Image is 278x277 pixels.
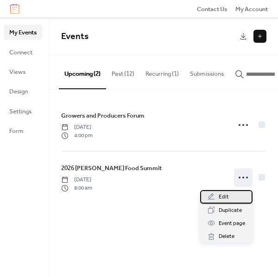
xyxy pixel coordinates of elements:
span: Design [9,87,28,96]
button: Past (12) [106,55,140,88]
span: Settings [9,107,32,116]
a: Views [4,64,42,79]
span: Duplicate [219,206,242,215]
a: 2026 [PERSON_NAME] Food Summit [61,163,162,173]
button: Submissions [184,55,229,88]
span: Views [9,67,25,77]
span: [DATE] [61,123,93,132]
a: Growers and Producers Forum [61,111,145,121]
span: 8:00 am [61,184,92,192]
a: Form [4,123,42,138]
button: Recurring (1) [140,55,184,88]
span: Form [9,126,24,136]
a: My Account [235,4,268,13]
a: Settings [4,104,42,119]
a: Design [4,84,42,99]
img: logo [10,4,19,14]
span: Edit [219,192,229,202]
span: Contact Us [197,5,227,14]
span: My Account [235,5,268,14]
span: Delete [219,232,234,241]
span: Connect [9,48,32,57]
a: My Events [4,25,42,40]
a: Connect [4,45,42,59]
span: 4:00 pm [61,132,93,140]
span: Events [61,28,88,45]
span: [DATE] [61,176,92,184]
span: Event page [219,219,245,228]
button: Upcoming (2) [59,55,106,89]
span: Growers and Producers Forum [61,111,145,120]
span: My Events [9,28,37,37]
a: Contact Us [197,4,227,13]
